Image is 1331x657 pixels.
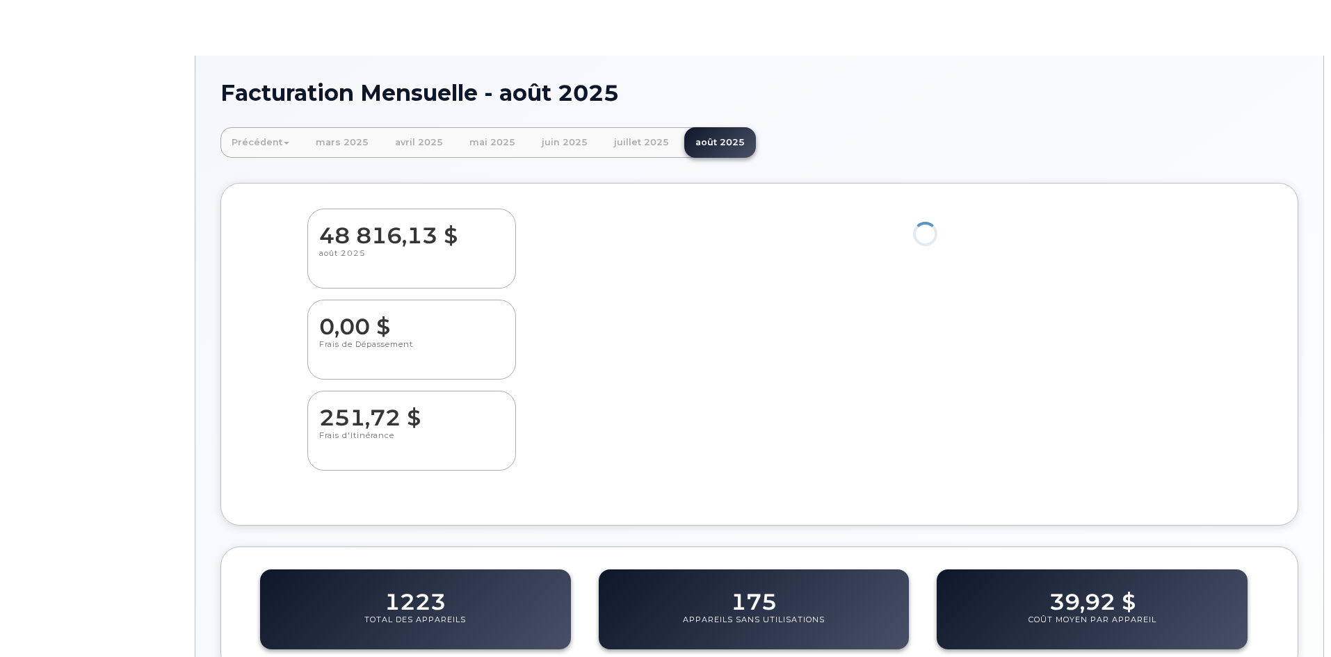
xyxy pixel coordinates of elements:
[319,430,504,455] p: Frais d'Itinérance
[319,300,504,339] dd: 0,00 $
[684,127,756,158] a: août 2025
[220,127,300,158] a: Précédent
[683,615,825,640] p: Appareils Sans Utilisations
[384,127,454,158] a: avril 2025
[1028,615,1156,640] p: Coût Moyen Par Appareil
[731,576,777,615] dd: 175
[364,615,466,640] p: Total des Appareils
[385,576,446,615] dd: 1223
[319,248,504,273] p: août 2025
[531,127,599,158] a: juin 2025
[458,127,526,158] a: mai 2025
[220,81,1298,105] h1: Facturation Mensuelle - août 2025
[319,391,504,430] dd: 251,72 $
[305,127,380,158] a: mars 2025
[319,339,504,364] p: Frais de Dépassement
[319,209,504,248] dd: 48 816,13 $
[1049,576,1136,615] dd: 39,92 $
[603,127,680,158] a: juillet 2025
